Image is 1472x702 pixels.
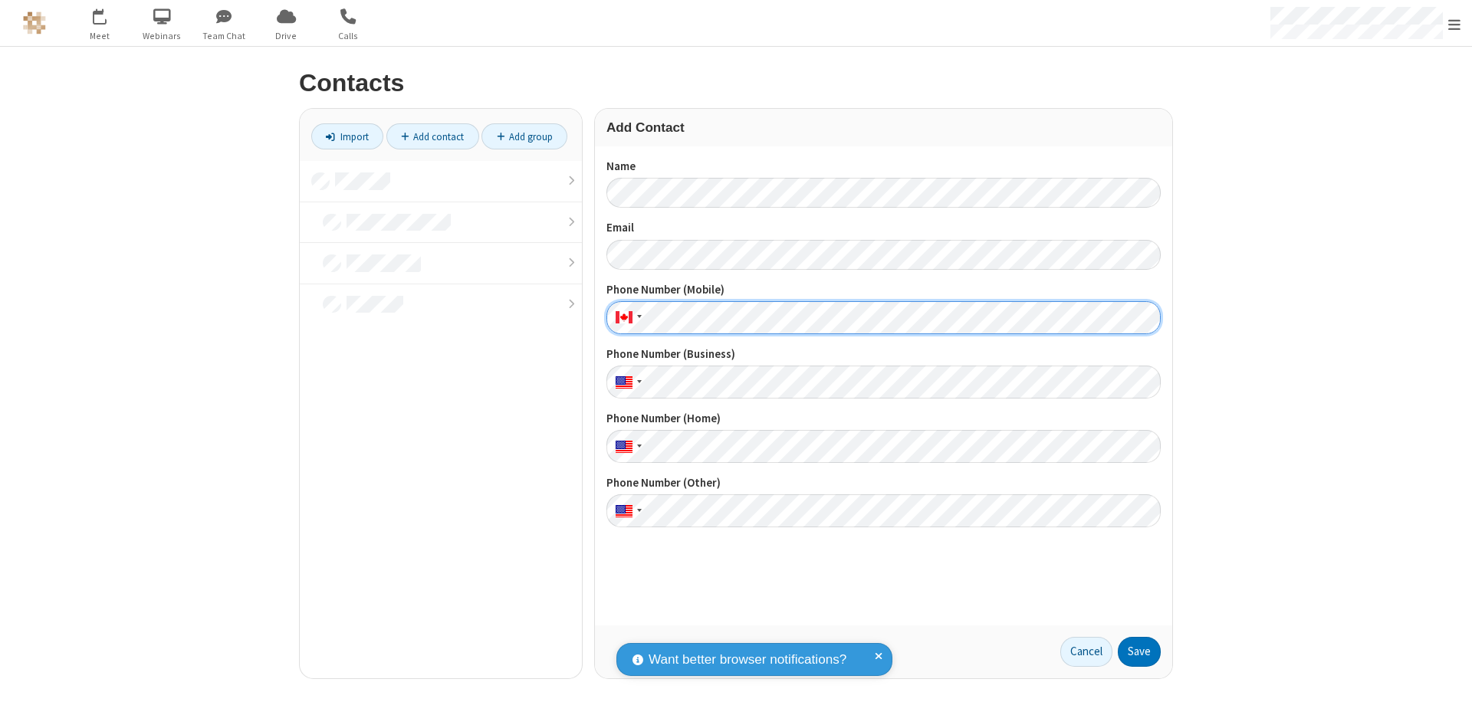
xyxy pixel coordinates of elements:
h3: Add Contact [606,120,1161,135]
label: Phone Number (Mobile) [606,281,1161,299]
a: Cancel [1060,637,1112,668]
span: Team Chat [195,29,253,43]
img: QA Selenium DO NOT DELETE OR CHANGE [23,11,46,34]
div: 8 [103,8,113,20]
div: Canada: + 1 [606,301,646,334]
a: Add group [481,123,567,149]
label: Phone Number (Other) [606,474,1161,492]
span: Calls [320,29,377,43]
a: Add contact [386,123,479,149]
span: Meet [71,29,129,43]
div: United States: + 1 [606,430,646,463]
div: United States: + 1 [606,494,646,527]
label: Email [606,219,1161,237]
button: Save [1118,637,1161,668]
label: Phone Number (Home) [606,410,1161,428]
a: Import [311,123,383,149]
span: Webinars [133,29,191,43]
div: United States: + 1 [606,366,646,399]
span: Want better browser notifications? [649,650,846,670]
label: Phone Number (Business) [606,346,1161,363]
h2: Contacts [299,70,1173,97]
span: Drive [258,29,315,43]
label: Name [606,158,1161,175]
